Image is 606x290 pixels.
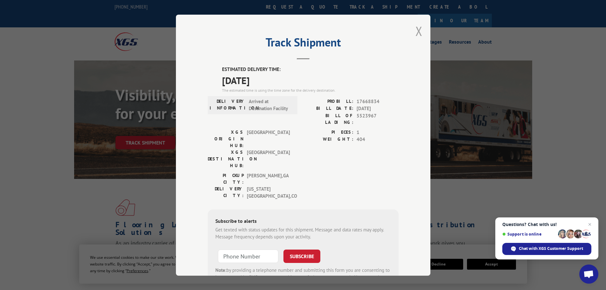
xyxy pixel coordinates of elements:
h2: Track Shipment [208,38,399,50]
span: [DATE] [357,105,399,112]
button: SUBSCRIBE [283,249,320,263]
div: Chat with XGS Customer Support [502,243,591,255]
label: XGS ORIGIN HUB: [208,129,244,149]
span: [GEOGRAPHIC_DATA] [247,129,290,149]
span: 5523967 [357,112,399,125]
span: 404 [357,136,399,143]
label: DELIVERY INFORMATION: [210,98,246,112]
input: Phone Number [218,249,278,263]
strong: Note: [215,267,226,273]
span: Arrived at Destination Facility [249,98,292,112]
span: [DATE] [222,73,399,87]
span: Support is online [502,232,556,237]
span: [US_STATE][GEOGRAPHIC_DATA] , CO [247,185,290,200]
span: [PERSON_NAME] , GA [247,172,290,185]
label: BILL OF LADING: [303,112,353,125]
div: The estimated time is using the time zone for the delivery destination. [222,87,399,93]
span: [GEOGRAPHIC_DATA] [247,149,290,169]
label: XGS DESTINATION HUB: [208,149,244,169]
div: Open chat [579,265,598,284]
div: Subscribe to alerts [215,217,391,226]
label: PIECES: [303,129,353,136]
label: PROBILL: [303,98,353,105]
span: Close chat [586,221,594,228]
label: PICKUP CITY: [208,172,244,185]
label: DELIVERY CITY: [208,185,244,200]
button: Close modal [415,23,422,39]
label: ESTIMATED DELIVERY TIME: [222,66,399,73]
span: Chat with XGS Customer Support [519,246,583,251]
label: BILL DATE: [303,105,353,112]
div: by providing a telephone number and submitting this form you are consenting to be contacted by SM... [215,266,391,288]
span: 1 [357,129,399,136]
span: Questions? Chat with us! [502,222,591,227]
span: 17668834 [357,98,399,105]
label: WEIGHT: [303,136,353,143]
div: Get texted with status updates for this shipment. Message and data rates may apply. Message frequ... [215,226,391,240]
